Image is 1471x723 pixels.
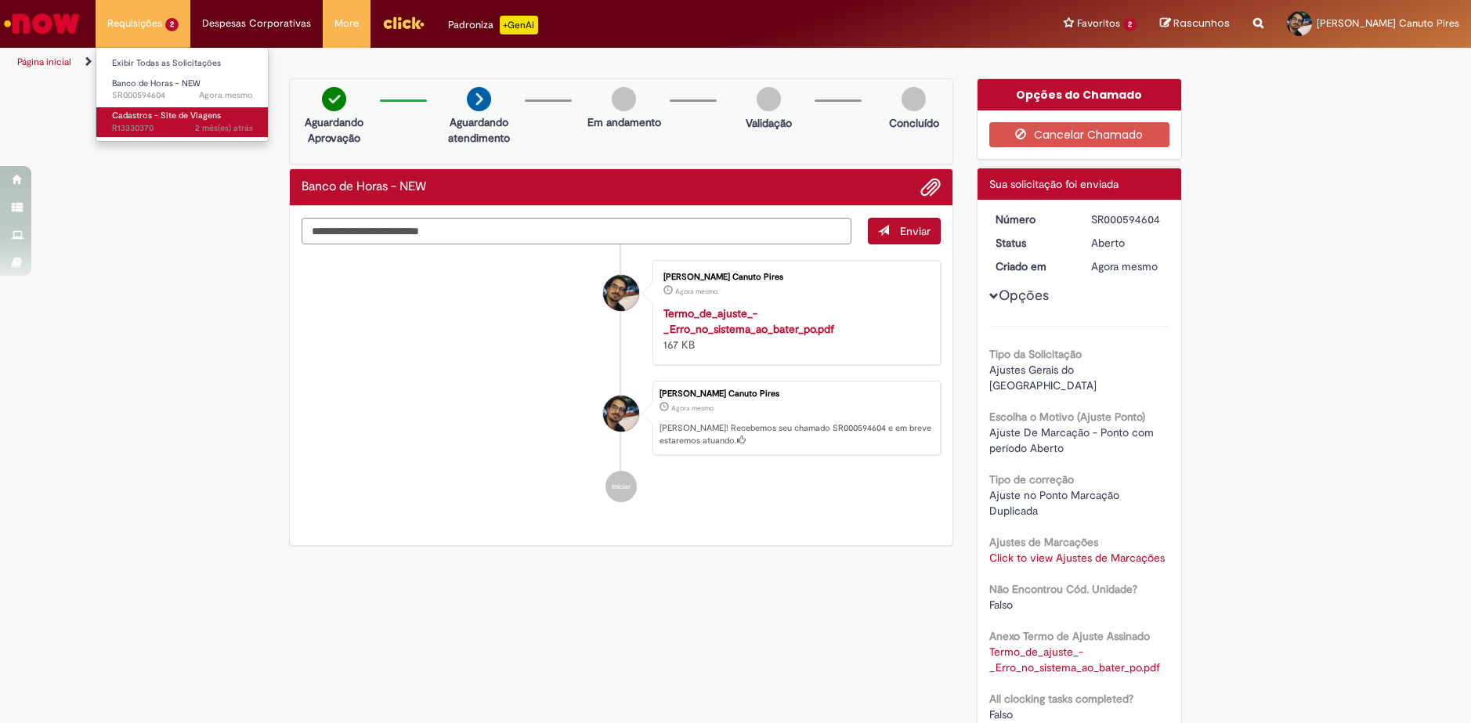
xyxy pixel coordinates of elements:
a: Rascunhos [1160,16,1230,31]
p: [PERSON_NAME]! Recebemos seu chamado SR000594604 e em breve estaremos atuando. [660,422,932,446]
b: Anexo Termo de Ajuste Assinado [989,629,1150,643]
img: img-circle-grey.png [757,87,781,111]
span: More [334,16,359,31]
time: 28/07/2025 16:43:17 [195,122,253,134]
span: 2 [165,18,179,31]
button: Cancelar Chamado [989,122,1170,147]
span: Ajuste De Marcação - Ponto com período Aberto [989,425,1157,455]
span: Favoritos [1077,16,1120,31]
div: Opções do Chamado [978,79,1182,110]
span: Agora mesmo [675,287,717,296]
div: [PERSON_NAME] Canuto Pires [660,389,932,399]
span: Despesas Corporativas [202,16,311,31]
dt: Status [984,235,1080,251]
img: ServiceNow [2,8,82,39]
span: [PERSON_NAME] Canuto Pires [1317,16,1459,30]
span: Enviar [900,224,931,238]
button: Adicionar anexos [920,177,941,197]
ul: Histórico de tíquete [302,244,941,519]
div: John Davi Dutra Canuto Pires [603,396,639,432]
dt: Número [984,211,1080,227]
p: Validação [746,115,792,131]
a: Exibir Todas as Solicitações [96,55,269,72]
a: Aberto R13330370 : Cadastros - Site de Viagens [96,107,269,136]
span: 2 mês(es) atrás [195,122,253,134]
div: Padroniza [448,16,538,34]
span: R13330370 [112,122,253,135]
span: SR000594604 [112,89,253,102]
div: SR000594604 [1091,211,1164,227]
a: Página inicial [17,56,71,68]
span: Requisições [107,16,162,31]
b: Escolha o Motivo (Ajuste Ponto) [989,410,1145,424]
div: 167 KB [663,305,924,352]
div: [PERSON_NAME] Canuto Pires [663,273,924,282]
b: All clocking tasks completed? [989,692,1133,706]
span: Falso [989,598,1013,612]
textarea: Digite sua mensagem aqui... [302,218,851,244]
div: Aberto [1091,235,1164,251]
img: arrow-next.png [467,87,491,111]
time: 30/09/2025 13:58:56 [675,287,717,296]
span: Falso [989,707,1013,721]
img: check-circle-green.png [322,87,346,111]
time: 30/09/2025 13:59:15 [1091,259,1158,273]
span: 2 [1123,18,1137,31]
dt: Criado em [984,258,1080,274]
p: Em andamento [587,114,661,130]
span: Agora mesmo [199,89,253,101]
b: Não Encontrou Cód. Unidade? [989,582,1137,596]
li: John Davi Dutra Canuto Pires [302,381,941,456]
b: Tipo da Solicitação [989,347,1082,361]
p: Concluído [889,115,939,131]
img: click_logo_yellow_360x200.png [382,11,425,34]
p: Aguardando atendimento [441,114,517,146]
span: Cadastros - Site de Viagens [112,110,221,121]
ul: Trilhas de página [12,48,969,77]
ul: Requisições [96,47,269,142]
span: Ajuste no Ponto Marcação Duplicada [989,488,1122,518]
time: 30/09/2025 13:59:20 [199,89,253,101]
span: Rascunhos [1173,16,1230,31]
time: 30/09/2025 13:59:15 [671,403,714,413]
a: Download de Termo_de_ajuste_-_Erro_no_sistema_ao_bater_po.pdf [989,645,1160,674]
span: Sua solicitação foi enviada [989,177,1119,191]
b: Ajustes de Marcações [989,535,1098,549]
img: img-circle-grey.png [612,87,636,111]
b: Tipo de correção [989,472,1074,486]
a: Termo_de_ajuste_-_Erro_no_sistema_ao_bater_po.pdf [663,306,834,336]
a: Click to view Ajustes de Marcações [989,551,1165,565]
a: Aberto SR000594604 : Banco de Horas - NEW [96,75,269,104]
span: Agora mesmo [1091,259,1158,273]
div: 30/09/2025 13:59:15 [1091,258,1164,274]
span: Ajustes Gerais do [GEOGRAPHIC_DATA] [989,363,1097,392]
p: Aguardando Aprovação [296,114,372,146]
button: Enviar [868,218,941,244]
img: img-circle-grey.png [902,87,926,111]
h2: Banco de Horas - NEW Histórico de tíquete [302,180,426,194]
span: Banco de Horas - NEW [112,78,201,89]
div: John Davi Dutra Canuto Pires [603,275,639,311]
span: Agora mesmo [671,403,714,413]
p: +GenAi [500,16,538,34]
